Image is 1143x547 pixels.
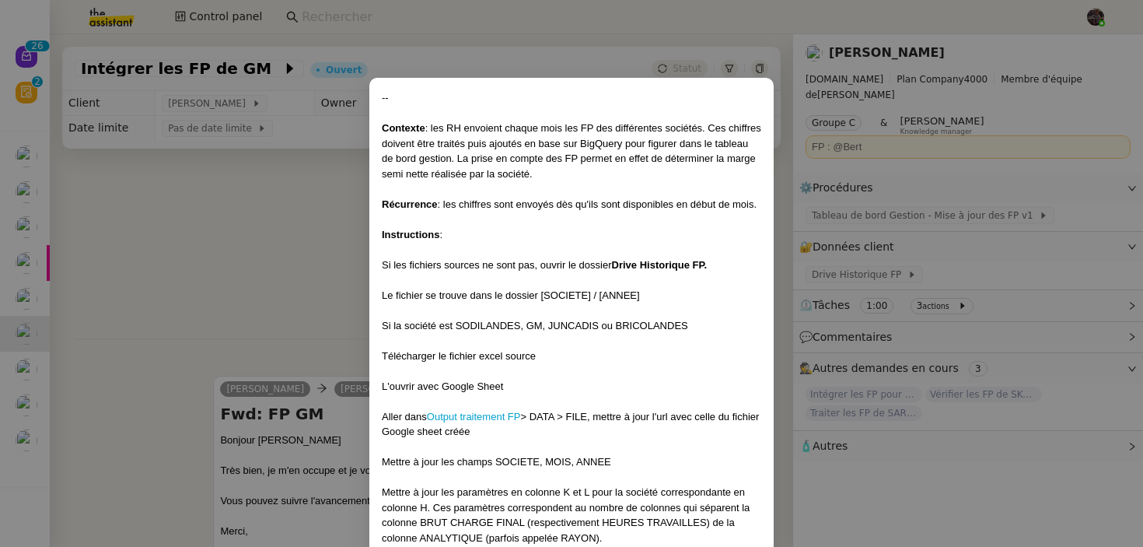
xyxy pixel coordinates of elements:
[382,227,761,243] div: :
[612,259,708,271] strong: Drive Historique FP.
[382,485,761,545] div: Mettre à jour les paramètres en colonne K et L pour la société correspondante en colonne H. Ces p...
[382,349,761,364] div: Télécharger le fichier excel source
[382,229,439,240] strong: Instructions
[382,197,761,212] div: : les chiffres sont envoyés dès qu'ils sont disponibles en début de mois.
[382,318,761,334] div: Si la société est SODILANDES, GM, JUNCADIS ou BRICOLANDES
[382,409,761,440] div: Aller dans > DATA > FILE, mettre à jour l'url avec celle du fichier Google sheet créée
[382,288,761,303] div: Le fichier se trouve dans le dossier [SOCIETE] / [ANNEE]
[382,121,761,181] div: : les RH envoient chaque mois les FP des différentes sociétés. Ces chiffres doivent être traités ...
[382,122,425,134] strong: Contexte
[382,258,761,273] div: Si les fichiers sources ne sont pas, ouvrir le dossier
[382,454,761,470] div: Mettre à jour les champs SOCIETE, MOIS, ANNEE
[427,411,521,423] a: Output traitement FP
[382,379,761,394] div: L'ouvrir avec Google Sheet
[382,90,761,106] div: --
[382,198,438,210] strong: Récurrence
